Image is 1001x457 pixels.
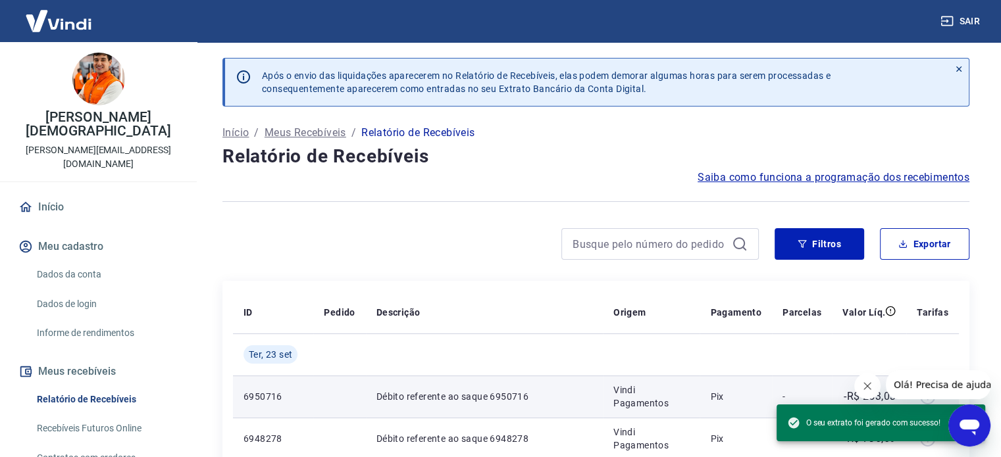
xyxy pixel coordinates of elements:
[351,125,356,141] p: /
[11,143,186,171] p: [PERSON_NAME][EMAIL_ADDRESS][DOMAIN_NAME]
[244,432,303,445] p: 6948278
[376,432,592,445] p: Débito referente ao saque 6948278
[710,306,761,319] p: Pagamento
[16,193,181,222] a: Início
[573,234,727,254] input: Busque pelo número do pedido
[886,370,990,399] iframe: Mensagem da empresa
[938,9,985,34] button: Sair
[613,425,689,452] p: Vindi Pagamentos
[710,432,761,445] p: Pix
[376,306,421,319] p: Descrição
[16,232,181,261] button: Meu cadastro
[222,143,969,170] h4: Relatório de Recebíveis
[775,228,864,260] button: Filtros
[222,125,249,141] a: Início
[32,261,181,288] a: Dados da conta
[16,1,101,41] img: Vindi
[265,125,346,141] a: Meus Recebíveis
[698,170,969,185] a: Saiba como funciona a programação dos recebimentos
[32,320,181,347] a: Informe de rendimentos
[948,404,990,446] iframe: Botão para abrir a janela de mensagens
[16,357,181,386] button: Meus recebíveis
[244,306,253,319] p: ID
[783,390,821,403] p: -
[613,383,689,410] p: Vindi Pagamentos
[787,416,940,429] span: O seu extrato foi gerado com sucesso!
[854,373,881,399] iframe: Fechar mensagem
[32,415,181,442] a: Recebíveis Futuros Online
[376,390,592,403] p: Débito referente ao saque 6950716
[613,306,646,319] p: Origem
[32,386,181,413] a: Relatório de Recebíveis
[842,306,885,319] p: Valor Líq.
[324,306,355,319] p: Pedido
[8,9,111,20] span: Olá! Precisa de ajuda?
[710,390,761,403] p: Pix
[917,306,948,319] p: Tarifas
[244,390,303,403] p: 6950716
[32,291,181,318] a: Dados de login
[11,110,186,138] p: [PERSON_NAME][DEMOGRAPHIC_DATA]
[262,69,831,95] p: Após o envio das liquidações aparecerem no Relatório de Recebíveis, elas podem demorar algumas ho...
[844,389,896,404] p: -R$ 253,03
[783,306,821,319] p: Parcelas
[880,228,969,260] button: Exportar
[72,53,125,105] img: 2b622844-b15b-4f78-8782-d98eee93cc2c.jpeg
[254,125,259,141] p: /
[249,348,292,361] span: Ter, 23 set
[361,125,475,141] p: Relatório de Recebíveis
